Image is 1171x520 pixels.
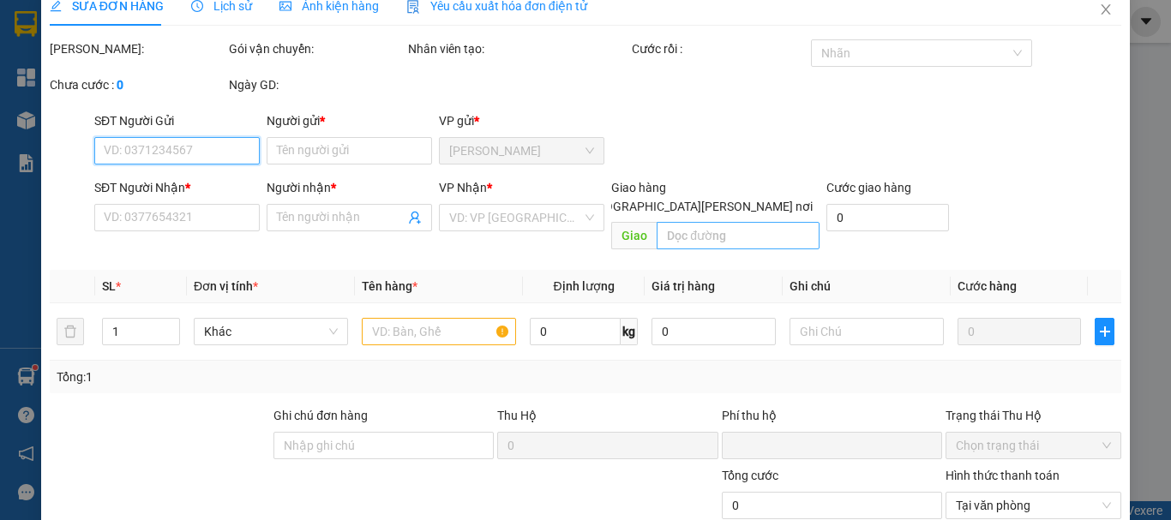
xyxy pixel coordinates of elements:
span: Giao [611,222,657,249]
div: [PERSON_NAME]: [50,39,225,58]
span: [GEOGRAPHIC_DATA][PERSON_NAME] nơi [579,197,820,216]
span: kg [621,318,638,345]
label: Cước giao hàng [826,181,911,194]
span: Tổng cước [722,469,778,482]
th: Ghi chú [783,270,951,303]
label: Ghi chú đơn hàng [273,409,368,422]
span: VP Nhận [439,181,487,194]
span: Chọn trạng thái [956,433,1111,458]
div: Người gửi [267,111,432,130]
span: Cao Tốc [449,138,594,164]
span: plus [1096,325,1114,338]
div: Chưa cước : [50,75,225,94]
b: 0 [117,78,123,92]
label: Hình thức thanh toán [946,469,1060,482]
span: Cước hàng [958,279,1017,293]
span: user-add [408,211,422,224]
div: Gói vận chuyển: [229,39,405,58]
button: delete [57,318,84,345]
div: Người nhận [267,178,432,197]
div: SĐT Người Nhận [94,178,260,197]
span: Định lượng [553,279,614,293]
div: Ngày GD: [229,75,405,94]
span: Tại văn phòng [956,493,1111,518]
div: Nhân viên tạo: [408,39,628,58]
span: Khác [204,319,338,344]
input: Ghi chú đơn hàng [273,432,494,459]
span: SL [102,279,116,293]
input: Cước giao hàng [826,204,949,231]
input: VD: Bàn, Ghế [362,318,516,345]
span: Đơn vị tính [194,279,258,293]
div: Trạng thái Thu Hộ [946,406,1121,425]
span: Giá trị hàng [652,279,715,293]
div: VP gửi [439,111,604,130]
span: Thu Hộ [497,409,537,422]
input: Dọc đường [657,222,820,249]
button: plus [1095,318,1114,345]
div: SĐT Người Gửi [94,111,260,130]
input: 0 [958,318,1081,345]
input: Ghi Chú [790,318,944,345]
div: Cước rồi : [632,39,808,58]
span: close [1099,3,1113,16]
div: Tổng: 1 [57,368,453,386]
span: Giao hàng [611,181,666,194]
div: Phí thu hộ [722,406,942,432]
span: Tên hàng [362,279,417,293]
